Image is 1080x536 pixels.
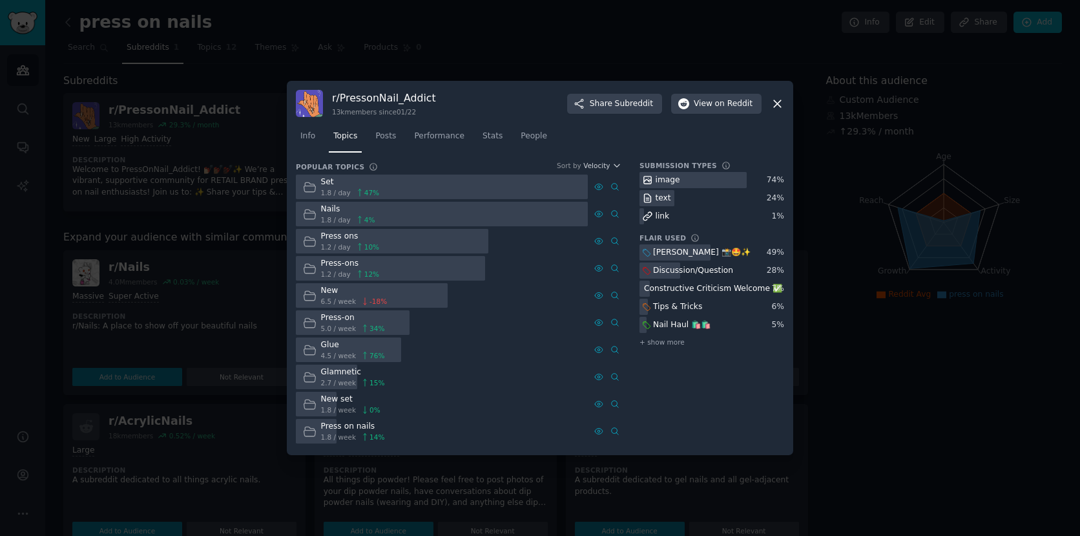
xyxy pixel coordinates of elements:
[364,215,375,224] span: 4 %
[583,161,621,170] button: Velocity
[557,161,581,170] div: Sort by
[369,324,384,333] span: 34 %
[369,433,384,442] span: 14 %
[483,131,503,142] span: Stats
[333,131,357,142] span: Topics
[364,270,379,279] span: 12 %
[321,188,351,197] span: 1.8 / day
[332,107,436,116] div: 13k members since 01/22
[321,177,380,188] div: Set
[639,338,685,347] span: + show more
[656,175,680,186] div: image
[414,131,464,142] span: Performance
[590,98,653,110] span: Share
[656,211,670,222] div: link
[644,283,782,295] div: Constructive Criticism Welcome ✅
[369,351,384,360] span: 76 %
[639,233,686,242] h3: Flair Used
[332,91,436,105] h3: r/ PressonNail_Addict
[321,339,385,351] div: Glue
[321,312,385,324] div: Press-on
[772,283,784,295] div: 7 %
[639,161,717,170] h3: Submission Types
[321,270,351,279] span: 1.2 / day
[653,265,733,277] div: Discussion/Question
[615,98,653,110] span: Subreddit
[329,126,362,153] a: Topics
[694,98,753,110] span: View
[321,433,357,442] span: 1.8 / week
[321,204,375,215] div: Nails
[375,131,396,142] span: Posts
[321,242,351,252] span: 1.2 / day
[767,175,784,186] div: 74 %
[296,90,323,117] img: PressonNail_Addict
[583,161,610,170] span: Velocity
[296,126,320,153] a: Info
[321,351,357,360] span: 4.5 / week
[321,215,351,224] span: 1.8 / day
[296,162,364,171] h3: Popular Topics
[300,131,315,142] span: Info
[516,126,552,153] a: People
[321,367,385,378] div: Glamnetic
[369,405,380,414] span: 0 %
[369,297,387,306] span: -18 %
[410,126,469,153] a: Performance
[371,126,400,153] a: Posts
[653,247,751,259] div: [PERSON_NAME] 📸🤩✨
[521,131,547,142] span: People
[321,297,357,306] span: 6.5 / week
[364,242,379,252] span: 10 %
[321,258,380,270] div: Press-ons
[767,247,784,259] div: 49 %
[772,211,784,222] div: 1 %
[656,193,671,204] div: text
[321,378,357,387] span: 2.7 / week
[772,319,784,331] div: 5 %
[478,126,507,153] a: Stats
[321,421,385,433] div: Press on nails
[767,193,784,204] div: 24 %
[671,94,762,114] button: Viewon Reddit
[321,231,380,242] div: Press ons
[567,94,662,114] button: ShareSubreddit
[715,98,753,110] span: on Reddit
[653,301,702,313] div: Tips & Tricks
[767,265,784,277] div: 28 %
[321,324,357,333] span: 5.0 / week
[369,378,384,387] span: 15 %
[364,188,379,197] span: 47 %
[653,319,711,331] div: Nail Haul 🛍️🛍️
[321,394,380,405] div: New set
[321,285,388,297] div: New
[772,301,784,313] div: 6 %
[321,405,357,414] span: 1.8 / week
